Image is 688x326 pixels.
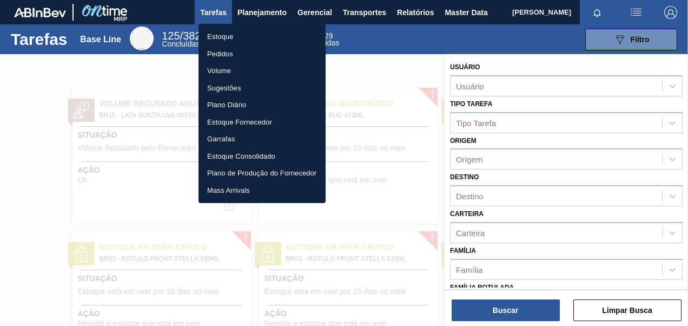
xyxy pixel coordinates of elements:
a: Estoque Consolidado [199,148,326,165]
a: Pedidos [199,45,326,63]
a: Volume [199,62,326,80]
a: Estoque [199,28,326,45]
a: Estoque Fornecedor [199,114,326,131]
a: Plano Diário [199,96,326,114]
a: Mass Arrivals [199,182,326,199]
a: Plano de Produção do Fornecedor [199,165,326,182]
a: Sugestões [199,80,326,97]
a: Garrafas [199,131,326,148]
